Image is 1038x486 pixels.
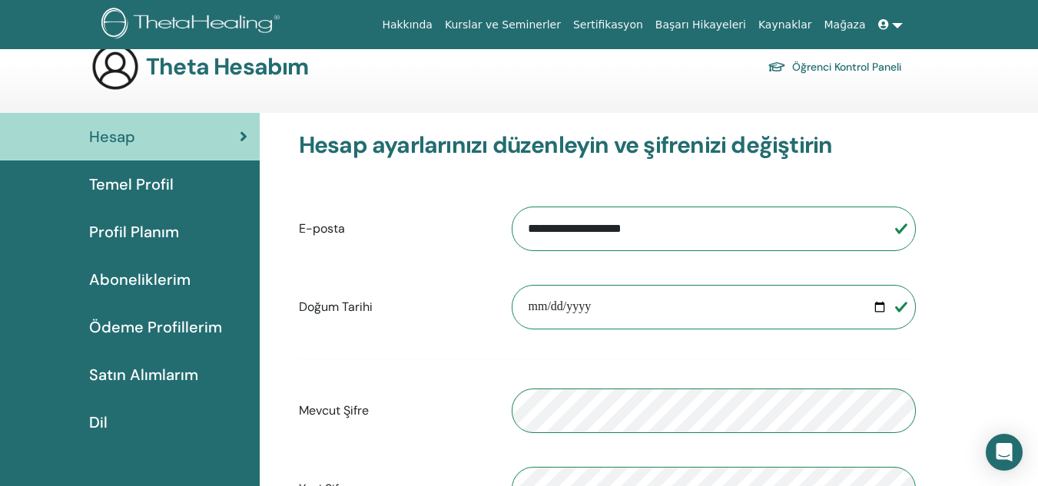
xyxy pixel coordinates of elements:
font: Ödeme Profillerim [89,317,222,337]
img: graduation-cap.svg [768,61,786,74]
a: Kaynaklar [752,11,818,39]
font: E-posta [299,220,345,236]
a: Sertifikasyon [567,11,649,39]
a: Hakkında [376,11,439,39]
font: Kurslar ve Seminerler [445,18,561,31]
a: Mağaza [817,11,871,39]
font: Kaynaklar [758,18,812,31]
font: Öğrenci Kontrol Paneli [792,61,901,74]
font: Aboneliklerim [89,269,191,289]
font: Mevcut Şifre [299,402,369,418]
a: Başarı Hikayeleri [649,11,752,39]
img: generic-user-icon.jpg [91,42,140,91]
font: Doğum Tarihi [299,299,373,315]
font: Satın Alımlarım [89,365,198,385]
font: Mağaza [824,18,865,31]
font: Hakkında [382,18,433,31]
font: Hesap [89,127,135,147]
font: Dil [89,412,108,432]
font: Theta Hesabım [146,51,309,81]
font: Profil Planım [89,222,179,242]
div: Open Intercom Messenger [986,434,1023,471]
img: logo.png [101,8,285,42]
font: Sertifikasyon [573,18,643,31]
a: Öğrenci Kontrol Paneli [768,55,901,78]
font: Temel Profil [89,174,174,194]
a: Kurslar ve Seminerler [439,11,567,39]
font: Başarı Hikayeleri [655,18,746,31]
font: Hesap ayarlarınızı düzenleyin ve şifrenizi değiştirin [299,130,833,160]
